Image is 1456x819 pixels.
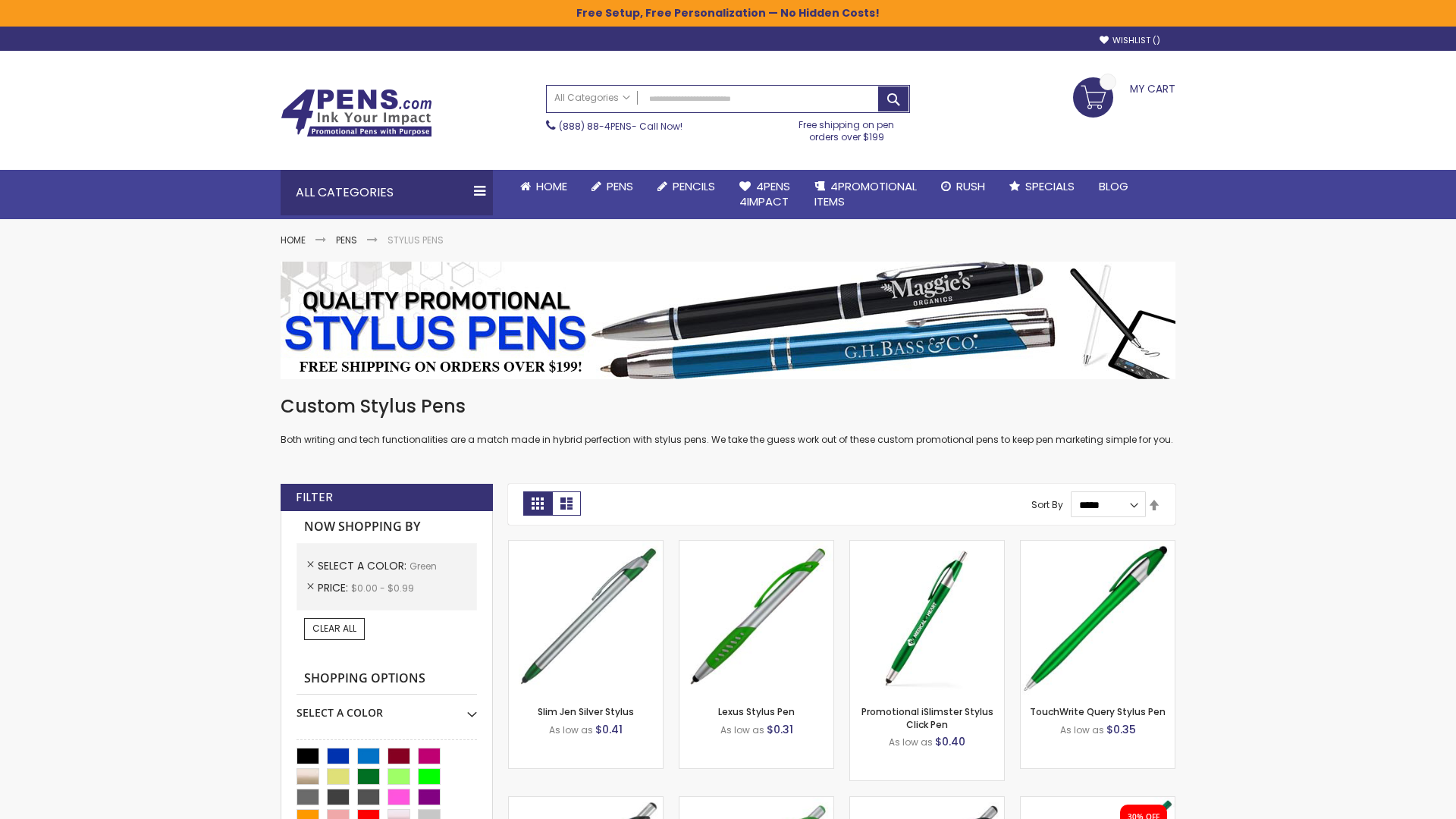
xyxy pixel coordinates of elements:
[1030,705,1166,718] a: TouchWrite Query Stylus Pen
[956,178,985,194] span: Rush
[727,170,802,219] a: 4Pens4impact
[409,560,437,573] span: Green
[281,234,306,246] a: Home
[1025,178,1075,194] span: Specials
[523,491,552,516] strong: Grid
[336,234,357,246] a: Pens
[1087,170,1141,203] a: Blog
[889,736,933,748] span: As low as
[1021,796,1175,809] a: iSlimster II - Full Color-Green
[297,511,477,543] strong: Now Shopping by
[312,622,356,635] span: Clear All
[720,723,764,736] span: As low as
[929,170,997,203] a: Rush
[579,170,645,203] a: Pens
[861,705,993,730] a: Promotional iSlimster Stylus Click Pen
[767,722,793,737] span: $0.31
[1021,540,1175,553] a: TouchWrite Query Stylus Pen-Green
[850,796,1004,809] a: Lexus Metallic Stylus Pen-Green
[1106,722,1136,737] span: $0.35
[351,582,414,595] span: $0.00 - $0.99
[679,796,833,809] a: Boston Silver Stylus Pen-Green
[850,540,1004,553] a: Promotional iSlimster Stylus Click Pen-Green
[679,540,833,553] a: Lexus Stylus Pen-Green
[607,178,633,194] span: Pens
[509,541,663,695] img: Slim Jen Silver Stylus-Green
[1099,178,1128,194] span: Blog
[559,120,682,133] span: - Call Now!
[536,178,567,194] span: Home
[559,120,632,133] a: (888) 88-4PENS
[296,489,333,506] strong: Filter
[645,170,727,203] a: Pencils
[739,178,790,209] span: 4Pens 4impact
[281,394,1175,447] div: Both writing and tech functionalities are a match made in hybrid perfection with stylus pens. We ...
[1031,498,1063,511] label: Sort By
[997,170,1087,203] a: Specials
[297,695,477,720] div: Select A Color
[318,580,351,595] span: Price
[509,796,663,809] a: Boston Stylus Pen-Green
[814,178,917,209] span: 4PROMOTIONAL ITEMS
[1100,35,1160,46] a: Wishlist
[509,540,663,553] a: Slim Jen Silver Stylus-Green
[281,394,1175,419] h1: Custom Stylus Pens
[297,663,477,695] strong: Shopping Options
[538,705,634,718] a: Slim Jen Silver Stylus
[554,92,630,104] span: All Categories
[281,262,1175,379] img: Stylus Pens
[673,178,715,194] span: Pencils
[1060,723,1104,736] span: As low as
[850,541,1004,695] img: Promotional iSlimster Stylus Click Pen-Green
[547,86,638,111] a: All Categories
[1021,541,1175,695] img: TouchWrite Query Stylus Pen-Green
[935,734,965,749] span: $0.40
[718,705,795,718] a: Lexus Stylus Pen
[508,170,579,203] a: Home
[783,113,911,143] div: Free shipping on pen orders over $199
[318,558,409,573] span: Select A Color
[595,722,623,737] span: $0.41
[388,234,444,246] strong: Stylus Pens
[679,541,833,695] img: Lexus Stylus Pen-Green
[802,170,929,219] a: 4PROMOTIONALITEMS
[281,170,493,215] div: All Categories
[281,89,432,137] img: 4Pens Custom Pens and Promotional Products
[304,618,365,639] a: Clear All
[549,723,593,736] span: As low as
